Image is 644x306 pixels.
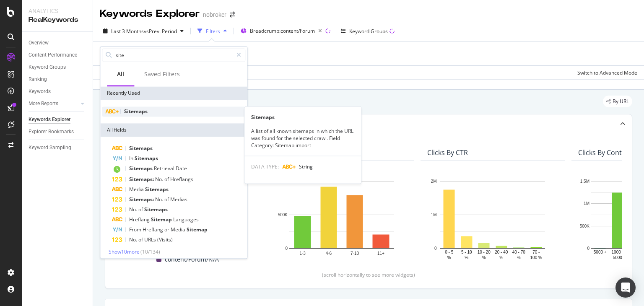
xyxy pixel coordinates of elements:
text: % [465,255,468,260]
a: More Reports [29,99,78,108]
span: From [129,226,143,233]
svg: A chart. [427,177,558,261]
text: 1.5M [580,179,589,184]
span: By URL [613,99,629,104]
text: 2M [431,179,437,184]
div: arrow-right-arrow-left [230,12,235,18]
span: Retrieval [154,165,176,172]
a: Keyword Groups [29,63,87,72]
div: Keywords Explorer [100,7,200,21]
span: Breadcrumb: content/Forum [250,27,315,34]
button: Filters [194,24,230,38]
span: Hreflang [129,216,151,223]
div: Clicks By CTR [427,148,468,157]
div: Open Intercom Messenger [615,277,636,298]
div: A chart. [276,177,407,261]
text: 1000 - [612,250,623,254]
text: 11+ [377,251,384,256]
span: Show 10 more [109,248,140,255]
div: Content Performance [29,51,77,60]
button: Switch to Advanced Mode [574,66,637,79]
span: Sitemap [151,216,173,223]
span: Sitemaps [135,155,158,162]
text: 40 - 70 [512,250,526,254]
button: Keyword Groups [338,24,398,38]
div: Saved Filters [144,70,180,78]
a: Keywords Explorer [29,115,87,124]
span: or [164,226,171,233]
span: Last 3 Months [111,28,144,35]
span: Sitemaps: [129,176,155,183]
button: Breadcrumb:content/Forum [237,24,325,38]
span: ( 10 / 134 ) [140,248,160,255]
text: % [517,255,521,260]
a: Keywords [29,87,87,96]
span: No. [155,196,164,203]
text: 10 - 20 [478,250,491,254]
a: Content Performance [29,51,87,60]
span: Languages [173,216,199,223]
text: % [482,255,486,260]
a: Explorer Bookmarks [29,127,87,136]
div: Sitemaps [244,114,361,121]
span: In [129,155,135,162]
text: 5000 [613,255,623,260]
span: of [164,176,170,183]
div: Switch to Advanced Mode [577,69,637,76]
span: Date [176,165,187,172]
div: Keywords [29,87,51,96]
div: Explorer Bookmarks [29,127,74,136]
span: content/Forum/N/A [165,254,219,265]
text: 5000 + [594,250,607,254]
a: Keyword Sampling [29,143,87,152]
span: No. [129,206,138,213]
a: Ranking [29,75,87,84]
span: Sitemaps [145,186,169,193]
div: Keyword Sampling [29,143,71,152]
div: More Reports [29,99,58,108]
div: Filters [206,28,220,35]
span: of [138,206,144,213]
button: Last 3 MonthsvsPrev. Period [100,24,187,38]
span: Hreflang [143,226,164,233]
div: Keyword Groups [29,63,66,72]
span: DATA TYPE: [251,163,279,170]
text: 70 - [532,250,540,254]
span: URLs [144,236,157,243]
text: 100 % [530,255,542,260]
div: Keyword Groups [349,28,388,35]
span: vs Prev. Period [144,28,177,35]
span: No. [129,236,138,243]
div: A list of all known sitemaps in which the URL was found for the selected crawl. Field Category: S... [244,127,361,149]
span: Sitemaps [144,206,168,213]
span: Sitemaps: [129,196,155,203]
span: Media [171,226,187,233]
div: Analytics [29,7,86,15]
span: (Visits) [157,236,173,243]
span: of [164,196,170,203]
div: All [117,70,124,78]
span: Sitemaps [129,165,154,172]
text: 1M [584,202,589,206]
text: 7-10 [351,251,359,256]
span: No. [155,176,164,183]
div: Keywords Explorer [29,115,70,124]
text: 20 - 40 [495,250,508,254]
text: 500K [278,213,288,217]
text: % [447,255,451,260]
div: (scroll horizontally to see more widgets) [115,271,622,278]
div: All fields [100,123,247,137]
span: Media [129,186,145,193]
text: 0 [434,246,437,251]
text: 0 - 5 [445,250,453,254]
span: String [299,163,313,170]
span: of [138,236,144,243]
input: Search by field name [115,49,233,61]
span: Sitemap [187,226,208,233]
div: nobroker [203,10,226,19]
text: 1M [431,213,437,217]
div: Ranking [29,75,47,84]
text: 0 [587,246,589,251]
div: RealKeywords [29,15,86,25]
text: 0 [285,246,288,251]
